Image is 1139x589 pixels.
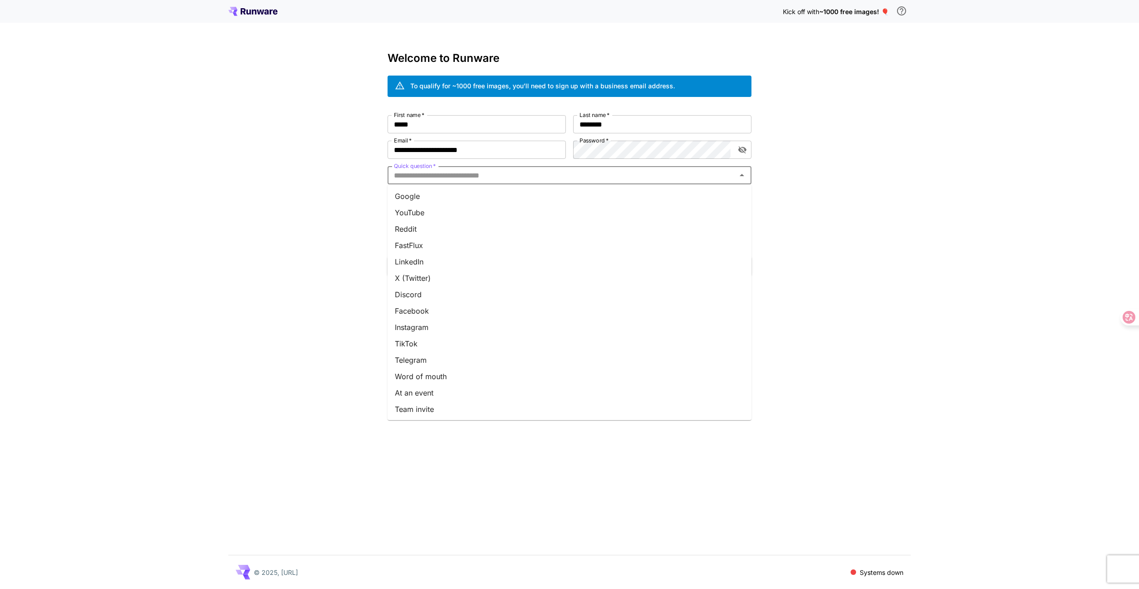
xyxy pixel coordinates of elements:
li: X (Twitter) [388,270,751,286]
label: Email [394,137,412,144]
li: Word of mouth [388,368,751,385]
li: LinkedIn [388,254,751,270]
label: First name [394,111,424,119]
label: Last name [580,111,610,119]
li: Instagram [388,319,751,335]
button: In order to qualify for free credit, you need to sign up with a business email address and click ... [892,2,911,20]
li: Google [388,188,751,204]
li: At an event [388,385,751,401]
li: Facebook [388,303,751,319]
li: Reddit [388,221,751,237]
li: YouTube [388,204,751,221]
label: Password [580,137,609,144]
span: ~1000 free images! 🎈 [819,8,889,15]
li: Team invite [388,401,751,417]
button: Close [736,169,748,182]
span: Kick off with [783,8,819,15]
label: Quick question [394,162,436,170]
li: Discord [388,286,751,303]
li: Other [388,417,751,434]
div: To qualify for ~1000 free images, you’ll need to sign up with a business email address. [410,81,675,91]
li: FastFlux [388,237,751,254]
li: TikTok [388,335,751,352]
h3: Welcome to Runware [388,52,751,65]
p: © 2025, [URL] [254,568,298,577]
li: Telegram [388,352,751,368]
p: Systems down [860,568,903,577]
button: toggle password visibility [734,142,751,158]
